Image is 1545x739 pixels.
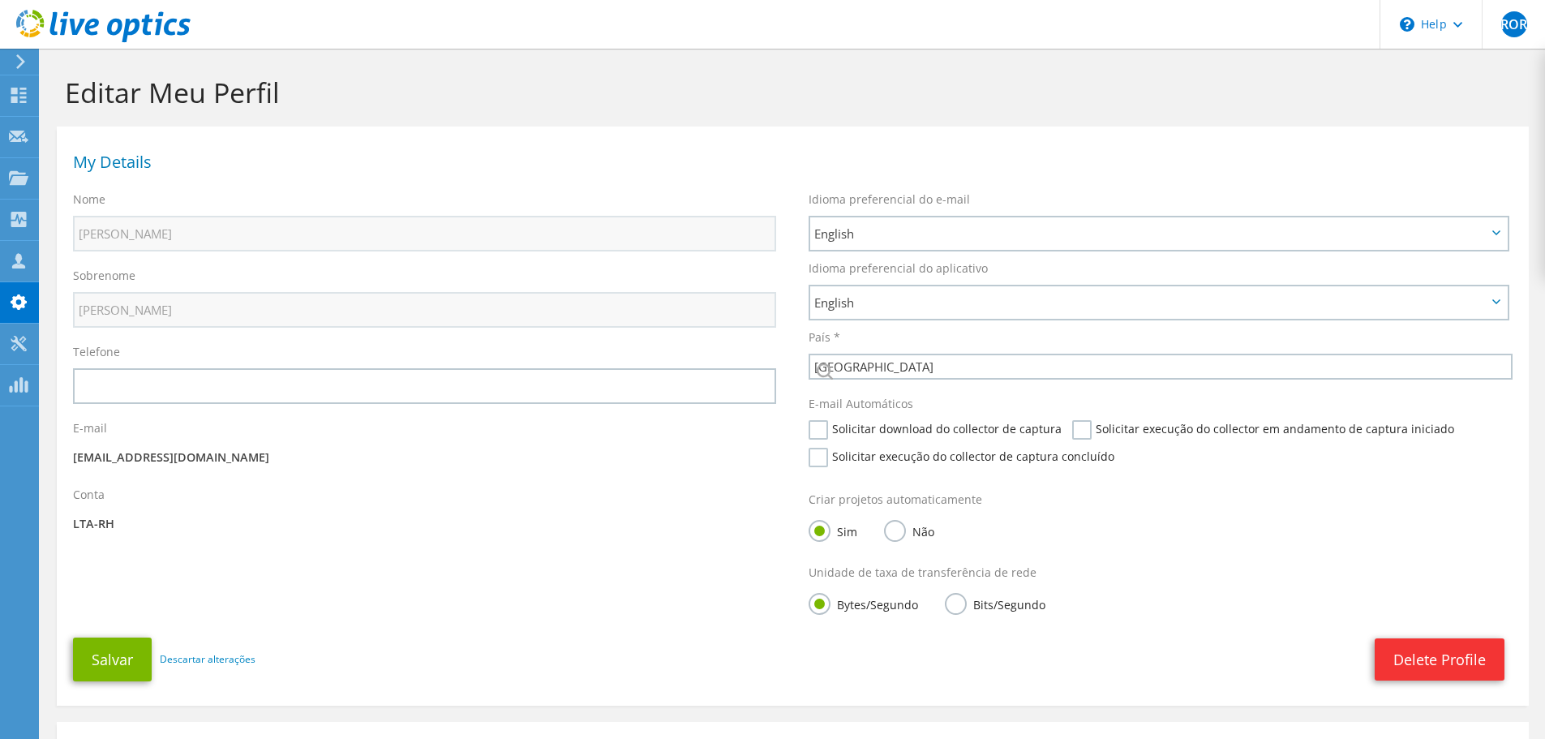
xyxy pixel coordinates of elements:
[945,593,1045,613] label: Bits/Segundo
[1072,420,1454,440] label: Solicitar execução do collector em andamento de captura iniciado
[73,449,776,466] p: [EMAIL_ADDRESS][DOMAIN_NAME]
[73,515,776,533] p: LTA-RH
[814,293,1487,312] span: English
[73,268,135,284] label: Sobrenome
[809,520,857,540] label: Sim
[809,191,970,208] label: Idioma preferencial do e-mail
[1501,11,1527,37] span: ROR
[809,396,913,412] label: E-mail Automáticos
[1400,17,1414,32] svg: \n
[73,191,105,208] label: Nome
[809,260,988,277] label: Idioma preferencial do aplicativo
[73,420,107,436] label: E-mail
[65,75,1513,110] h1: Editar Meu Perfil
[809,565,1036,581] label: Unidade de taxa de transferência de rede
[73,638,152,681] button: Salvar
[884,520,934,540] label: Não
[809,448,1114,467] label: Solicitar execução do collector de captura concluído
[809,420,1062,440] label: Solicitar download do collector de captura
[809,593,918,613] label: Bytes/Segundo
[73,344,120,360] label: Telefone
[809,492,982,508] label: Criar projetos automaticamente
[814,224,1487,243] span: English
[1375,638,1504,681] a: Delete Profile
[73,487,105,503] label: Conta
[809,329,840,346] label: País *
[73,154,1504,170] h1: My Details
[160,651,255,668] a: Descartar alterações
